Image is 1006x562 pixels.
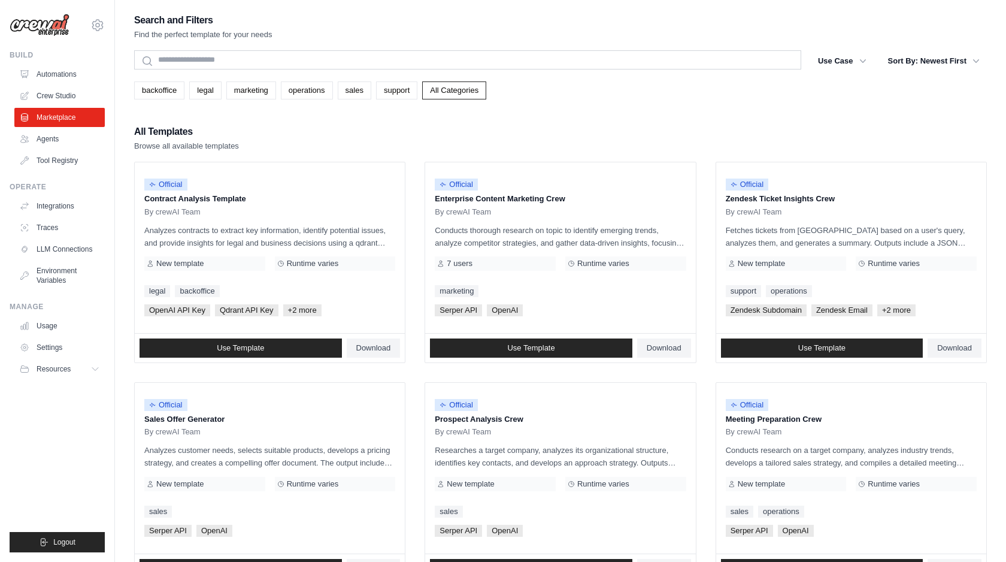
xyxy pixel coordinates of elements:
span: Runtime varies [287,259,339,268]
span: By crewAI Team [144,207,201,217]
a: sales [338,81,371,99]
p: Prospect Analysis Crew [435,413,686,425]
a: Agents [14,129,105,149]
p: Sales Offer Generator [144,413,395,425]
span: Qdrant API Key [215,304,278,316]
span: Runtime varies [287,479,339,489]
a: operations [281,81,333,99]
span: By crewAI Team [726,207,782,217]
span: Serper API [144,525,192,537]
a: legal [144,285,170,297]
p: Zendesk Ticket Insights Crew [726,193,977,205]
span: Official [144,179,187,191]
span: Use Template [217,343,264,353]
a: marketing [226,81,276,99]
span: Official [726,179,769,191]
span: OpenAI [487,525,523,537]
span: New template [447,479,494,489]
a: Traces [14,218,105,237]
span: Serper API [435,304,482,316]
p: Analyzes contracts to extract key information, identify potential issues, and provide insights fo... [144,224,395,249]
span: Official [435,399,478,411]
span: Official [726,399,769,411]
a: Use Template [721,339,923,358]
a: backoffice [134,81,184,99]
p: Conducts research on a target company, analyzes industry trends, develops a tailored sales strate... [726,444,977,469]
a: backoffice [175,285,219,297]
span: Runtime varies [577,479,629,489]
a: sales [726,506,753,518]
a: legal [189,81,221,99]
a: operations [766,285,812,297]
a: Integrations [14,197,105,216]
span: New template [738,259,785,268]
span: OpenAI API Key [144,304,210,316]
span: Use Template [798,343,846,353]
span: OpenAI [778,525,814,537]
div: Operate [10,182,105,192]
button: Sort By: Newest First [881,50,987,72]
a: Use Template [430,339,632,358]
a: support [376,81,417,99]
a: support [726,285,761,297]
span: Resources [37,364,71,374]
h2: All Templates [134,123,239,140]
span: Download [937,343,972,353]
a: Download [347,339,401,358]
a: marketing [435,285,478,297]
button: Resources [14,359,105,379]
a: Crew Studio [14,86,105,105]
h2: Search and Filters [134,12,272,29]
a: Automations [14,65,105,84]
span: Download [647,343,681,353]
span: +2 more [283,304,322,316]
span: By crewAI Team [144,427,201,437]
span: By crewAI Team [726,427,782,437]
span: New template [156,259,204,268]
p: Contract Analysis Template [144,193,395,205]
span: OpenAI [487,304,523,316]
a: Environment Variables [14,261,105,290]
span: Runtime varies [577,259,629,268]
img: Logo [10,14,69,37]
a: Settings [14,338,105,357]
div: Build [10,50,105,60]
a: All Categories [422,81,486,99]
span: Serper API [435,525,482,537]
p: Fetches tickets from [GEOGRAPHIC_DATA] based on a user's query, analyzes them, and generates a su... [726,224,977,249]
a: Download [637,339,691,358]
p: Find the perfect template for your needs [134,29,272,41]
span: Zendesk Email [811,304,872,316]
span: Use Template [507,343,554,353]
p: Researches a target company, analyzes its organizational structure, identifies key contacts, and ... [435,444,686,469]
span: +2 more [877,304,916,316]
a: Use Template [140,339,342,358]
span: Runtime varies [868,259,920,268]
button: Logout [10,532,105,552]
span: By crewAI Team [435,427,491,437]
button: Use Case [811,50,874,72]
p: Meeting Preparation Crew [726,413,977,425]
a: Usage [14,316,105,336]
span: Official [144,399,187,411]
p: Browse all available templates [134,140,239,152]
p: Conducts thorough research on topic to identify emerging trends, analyze competitor strategies, a... [435,224,686,249]
span: 7 users [447,259,472,268]
span: Serper API [726,525,773,537]
span: OpenAI [196,525,232,537]
a: Download [928,339,981,358]
a: LLM Connections [14,240,105,259]
span: Runtime varies [868,479,920,489]
a: operations [758,506,804,518]
a: sales [435,506,462,518]
span: Zendesk Subdomain [726,304,807,316]
a: sales [144,506,172,518]
span: Logout [53,537,75,547]
span: Download [356,343,391,353]
a: Tool Registry [14,151,105,170]
p: Analyzes customer needs, selects suitable products, develops a pricing strategy, and creates a co... [144,444,395,469]
a: Marketplace [14,108,105,127]
p: Enterprise Content Marketing Crew [435,193,686,205]
span: New template [156,479,204,489]
span: By crewAI Team [435,207,491,217]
